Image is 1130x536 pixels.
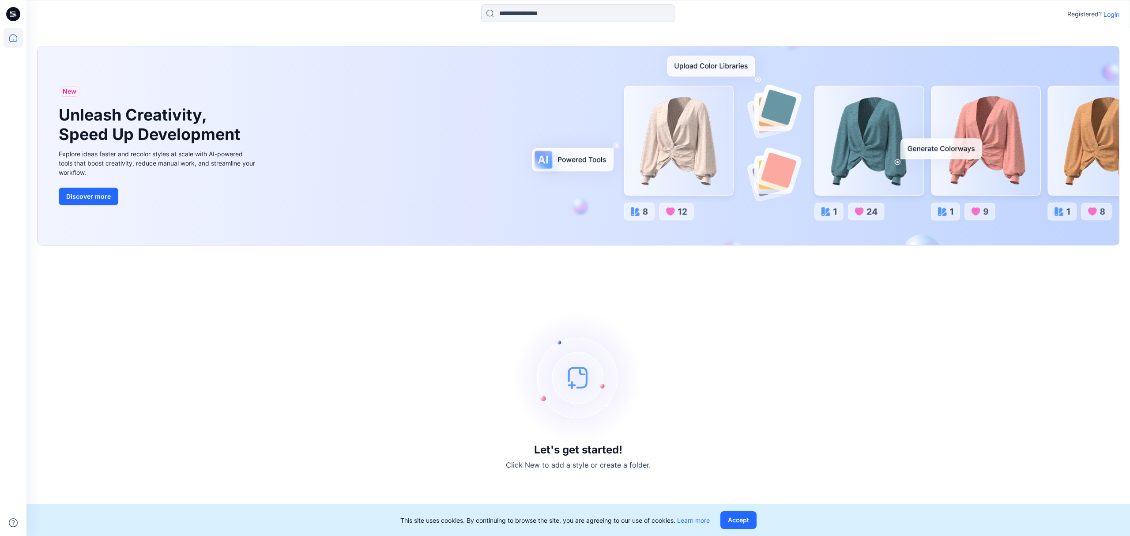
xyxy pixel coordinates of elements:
a: Discover more [59,188,257,205]
img: empty-state-image.svg [512,311,644,444]
div: Explore ideas faster and recolor styles at scale with AI-powered tools that boost creativity, red... [59,149,257,177]
button: Discover more [59,188,118,205]
p: Login [1104,10,1119,19]
p: This site uses cookies. By continuing to browse the site, you are agreeing to our use of cookies. [400,516,710,525]
span: New [63,86,76,97]
h3: Let's get started! [534,444,622,456]
p: Click New to add a style or create a folder. [506,460,651,470]
a: Learn more [677,517,710,524]
h1: Unleash Creativity, Speed Up Development [59,106,244,143]
button: Accept [720,511,757,529]
p: Registered? [1067,9,1102,19]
